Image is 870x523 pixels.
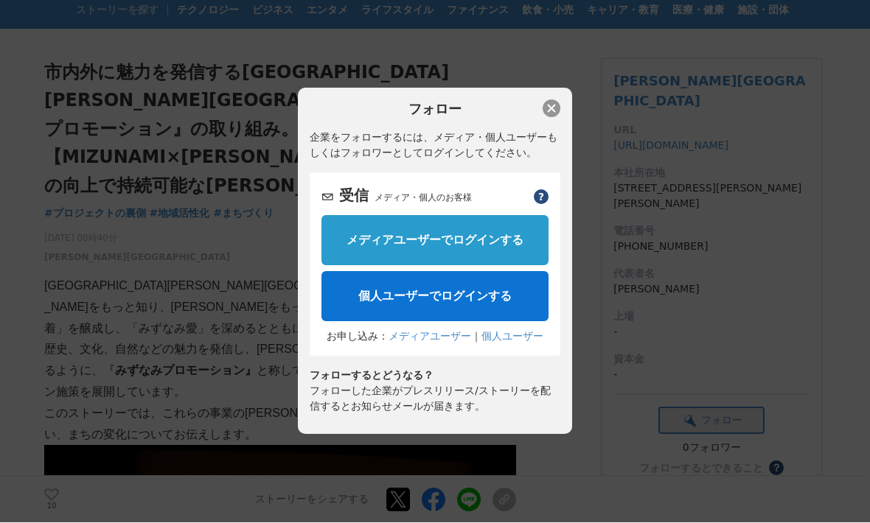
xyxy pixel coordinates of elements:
p: メディア・個人のお客様 [375,192,472,205]
a: メディアユーザー [389,329,471,345]
p: 企業をフォローするには、メディア・個人ユーザーもしくはフォロワーとしてログインしてください。 [310,130,560,161]
a: 個人ユーザーでログインする [321,272,549,322]
button: ? [534,190,549,205]
a: 個人ユーザー [481,329,543,345]
p: フォローした企業がプレスリリース/ストーリーを配信するとお知らせメールが届きます。 [310,384,560,415]
span: お申し込み： [327,329,389,345]
p: 受信 [321,185,369,207]
span: ｜ [471,329,481,345]
p: フォローするとどうなる？ [310,368,560,384]
div: フォロー [310,100,560,119]
a: メディアユーザーでログインする [321,216,549,266]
